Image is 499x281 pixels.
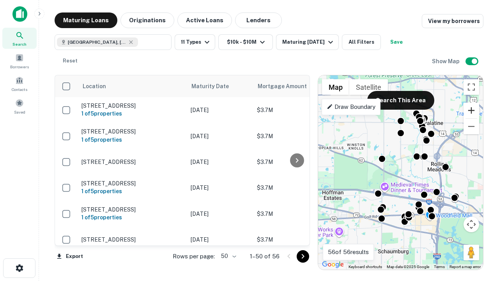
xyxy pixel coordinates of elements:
[434,265,445,269] a: Terms (opens in new tab)
[327,102,375,112] p: Draw Boundary
[464,245,479,260] button: Drag Pegman onto the map to open Street View
[55,251,85,262] button: Export
[387,265,429,269] span: Map data ©2025 Google
[175,34,215,50] button: 11 Types
[2,50,37,71] a: Borrowers
[81,109,183,118] h6: 1 of 5 properties
[191,82,239,91] span: Maturity Date
[14,109,25,115] span: Saved
[81,213,183,222] h6: 1 of 5 properties
[191,183,249,192] p: [DATE]
[322,79,349,95] button: Show street map
[250,252,280,261] p: 1–50 of 56
[81,102,183,109] p: [STREET_ADDRESS]
[257,106,335,114] p: $3.7M
[257,158,335,166] p: $3.7M
[81,206,183,213] p: [STREET_ADDRESS]
[253,75,339,97] th: Mortgage Amount
[81,187,183,196] h6: 1 of 5 properties
[318,75,483,270] div: 0 0
[81,158,183,165] p: [STREET_ADDRESS]
[191,158,249,166] p: [DATE]
[342,34,381,50] button: All Filters
[349,79,388,95] button: Show satellite imagery
[55,12,117,28] button: Maturing Loans
[258,82,317,91] span: Mortgage Amount
[12,86,27,92] span: Contacts
[257,235,335,244] p: $3.7M
[297,250,309,263] button: Go to next page
[2,73,37,94] a: Contacts
[2,96,37,117] a: Saved
[191,132,249,140] p: [DATE]
[173,252,215,261] p: Rows per page:
[328,247,369,257] p: 56 of 56 results
[432,57,461,66] h6: Show Map
[235,12,282,28] button: Lenders
[449,265,481,269] a: Report a map error
[2,28,37,49] a: Search
[422,14,483,28] a: View my borrowers
[177,12,232,28] button: Active Loans
[257,210,335,218] p: $3.7M
[384,34,409,50] button: Save your search to get updates of matches that match your search criteria.
[81,180,183,187] p: [STREET_ADDRESS]
[320,260,346,270] img: Google
[78,75,187,97] th: Location
[58,53,83,69] button: Reset
[191,106,249,114] p: [DATE]
[12,6,27,22] img: capitalize-icon.png
[187,75,253,97] th: Maturity Date
[81,135,183,144] h6: 1 of 5 properties
[464,79,479,95] button: Toggle fullscreen view
[367,91,434,110] button: Search This Area
[191,210,249,218] p: [DATE]
[460,194,499,231] iframe: Chat Widget
[218,251,237,262] div: 50
[82,82,106,91] span: Location
[257,132,335,140] p: $3.7M
[68,39,126,46] span: [GEOGRAPHIC_DATA], [GEOGRAPHIC_DATA]
[282,37,335,47] div: Maturing [DATE]
[218,34,273,50] button: $10k - $10M
[81,236,183,243] p: [STREET_ADDRESS]
[257,183,335,192] p: $3.7M
[81,128,183,135] p: [STREET_ADDRESS]
[12,41,27,47] span: Search
[349,264,382,270] button: Keyboard shortcuts
[320,260,346,270] a: Open this area in Google Maps (opens a new window)
[120,12,174,28] button: Originations
[464,119,479,134] button: Zoom out
[276,34,339,50] button: Maturing [DATE]
[10,64,29,70] span: Borrowers
[464,103,479,118] button: Zoom in
[191,235,249,244] p: [DATE]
